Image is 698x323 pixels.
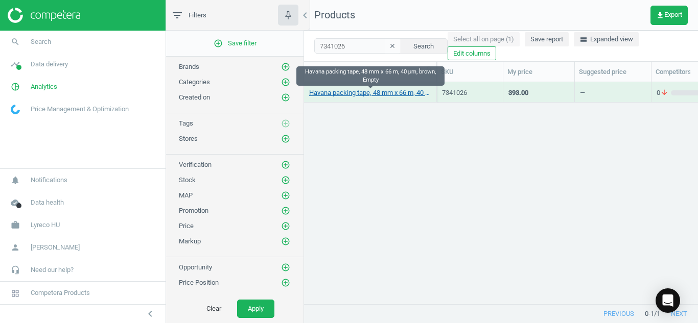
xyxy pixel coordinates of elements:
span: Price Position [179,279,219,286]
span: Save filter [214,39,257,48]
i: clear [389,42,396,49]
div: My price [507,67,570,77]
button: add_circle_outline [281,77,291,87]
span: Expanded view [579,35,633,44]
button: Clear [196,300,232,318]
a: Havana packing tape, 48 mm x 66 m, 40 μm, brown, Empty [309,88,431,97]
i: chevron_left [299,9,311,21]
span: Promotion [179,207,208,214]
div: Suggested price [579,67,647,77]
i: add_circle_outline [281,206,290,215]
button: add_circle_outline [281,62,291,72]
i: add_circle_outline [281,221,290,231]
button: add_circle_outline [281,236,291,246]
i: filter_list [171,9,183,21]
span: Data delivery [31,60,68,69]
button: get_appExport [650,6,688,25]
i: timeline [6,55,25,74]
span: Data health [31,198,64,207]
i: add_circle_outline [281,176,290,185]
i: pie_chart_outlined [6,77,25,96]
div: 7341026 [442,88,498,97]
button: add_circle_outline [281,190,291,201]
span: Categories [179,78,210,86]
span: Price Management & Optimization [31,105,129,114]
button: add_circle_outline [281,262,291,272]
button: horizontal_splitExpanded view [574,32,639,46]
i: add_circle_outline [281,160,290,169]
i: chevron_left [144,308,156,320]
div: Open Intercom Messenger [656,288,680,313]
span: MAP [179,191,193,199]
div: — [580,88,585,101]
input: SKU/Title search [314,38,401,54]
i: add_circle_outline [281,62,290,71]
i: person [6,238,25,257]
span: Analytics [31,82,57,91]
span: Markup [179,237,201,245]
button: Search [400,38,448,54]
span: Price [179,222,194,230]
span: Export [656,11,682,19]
span: Stock [179,176,196,184]
button: chevron_left [137,307,163,320]
i: add_circle_outline [281,93,290,102]
button: add_circle_outlineSave filter [166,33,304,54]
i: add_circle_outline [281,263,290,272]
span: Search [31,37,51,46]
i: notifications [6,170,25,190]
i: add_circle_outline [281,134,290,143]
button: next [660,305,698,323]
div: 393.00 [508,88,528,97]
button: add_circle_outline [281,221,291,231]
span: Brands [179,63,199,70]
i: work [6,215,25,235]
button: previous [593,305,645,323]
div: SKU [441,67,499,77]
i: arrow_downward [660,88,668,97]
span: 0 - 1 [645,309,654,318]
span: Tags [179,119,193,127]
div: Havana packing tape, 48 mm x 66 m, 40 μm, brown, Empty [296,66,445,86]
span: Filters [189,11,206,20]
button: add_circle_outline [281,134,291,144]
i: headset_mic [6,260,25,280]
span: Lyreco HU [31,220,60,230]
span: Save report [530,35,563,44]
span: Need our help? [31,265,74,275]
i: add_circle_outline [281,278,290,287]
button: Edit columns [448,46,496,61]
i: cloud_done [6,193,25,212]
span: Verification [179,161,212,168]
span: Notifications [31,176,67,185]
span: 0 [657,88,671,97]
span: / 1 [654,309,660,318]
button: add_circle_outline [281,160,291,170]
i: add_circle_outline [281,191,290,200]
i: add_circle_outline [281,237,290,246]
span: [PERSON_NAME] [31,243,80,252]
img: wGWNvw8QSZomAAAAABJRU5ErkJggg== [11,105,20,114]
span: Stores [179,135,198,142]
img: ajHJNr6hYgQAAAAASUVORK5CYII= [8,8,80,23]
span: Created on [179,93,210,101]
button: add_circle_outline [281,92,291,103]
span: Products [314,9,355,21]
div: grid [304,82,698,296]
i: add_circle_outline [214,39,223,48]
button: add_circle_outline [281,278,291,288]
span: Select all on page (1) [453,35,514,44]
i: add_circle_outline [281,119,290,128]
span: Opportunity [179,263,212,271]
button: add_circle_outline [281,206,291,216]
button: clear [385,39,401,54]
i: get_app [656,11,664,19]
button: add_circle_outline [281,118,291,129]
span: Competera Products [31,288,90,297]
button: add_circle_outline [281,175,291,185]
i: search [6,32,25,52]
i: add_circle_outline [281,78,290,87]
i: horizontal_split [579,35,588,43]
button: Save report [525,32,569,46]
button: Select all on page (1) [448,32,520,46]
